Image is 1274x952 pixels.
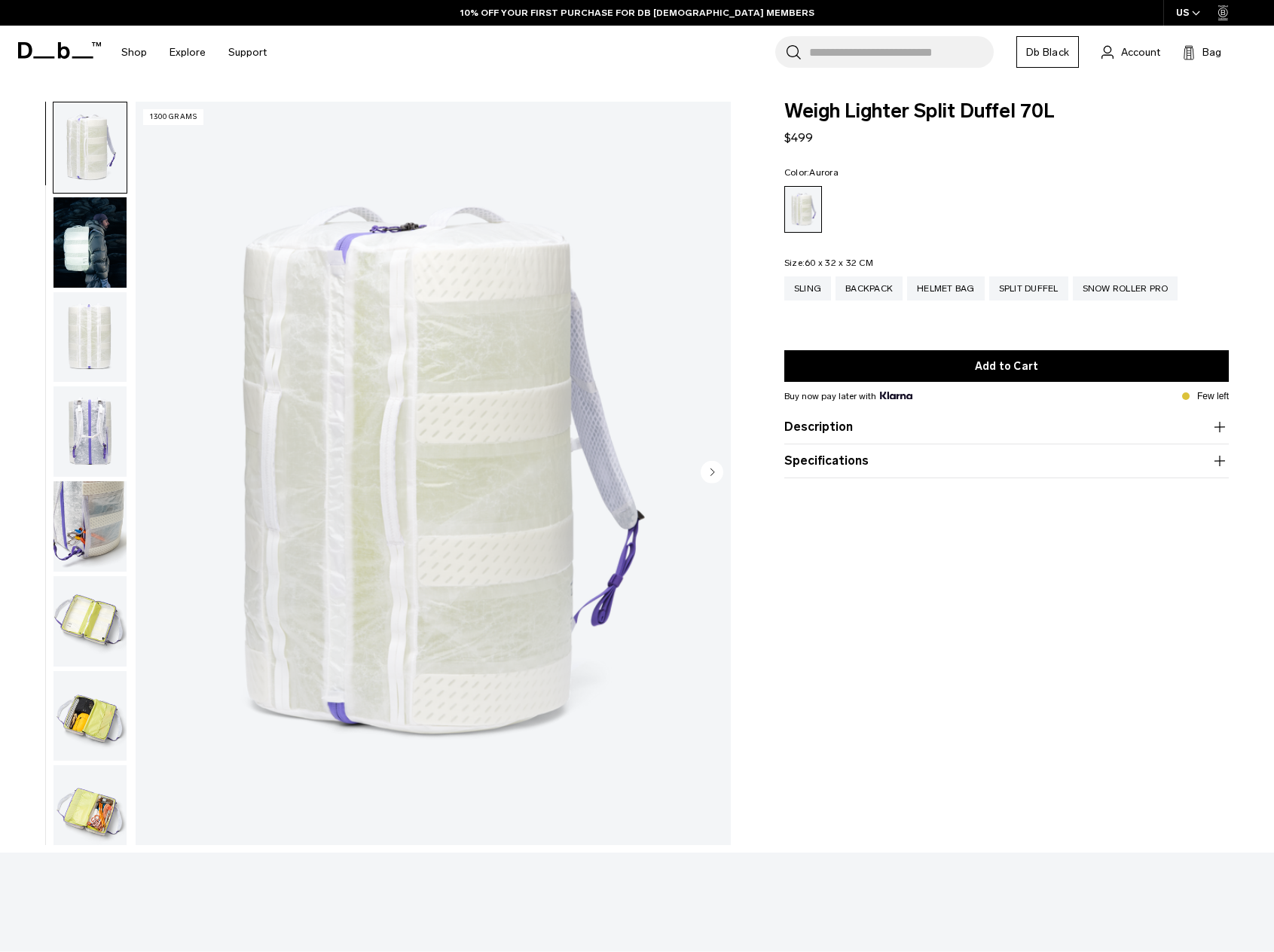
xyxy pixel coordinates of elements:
img: Weigh_Lighter_Duffel_70L_Lifestyle.png [53,197,127,288]
img: Weigh_Lighter_Split_Duffel_70L_4.png [53,481,127,572]
img: {"height" => 20, "alt" => "Klarna"} [880,392,912,399]
a: Aurora [784,186,822,233]
a: Shop [121,26,147,79]
a: Sling [784,276,831,301]
button: Weigh_Lighter_Split_Duffel_70L_6.png [53,670,127,762]
button: Weigh_Lighter_Split_Duffel_70L_5.png [53,575,127,667]
li: 1 / 12 [136,102,731,845]
button: Weigh_Lighter_Split_Duffel_70L_4.png [53,481,127,572]
span: Bag [1202,44,1221,60]
img: Weigh_Lighter_Split_Duffel_70L_7.png [53,765,127,856]
a: Snow Roller Pro [1073,276,1178,301]
button: Add to Cart [784,350,1229,382]
button: Weigh_Lighter_Split_Duffel_70L_3.png [53,386,127,478]
a: Db Black [1016,36,1079,68]
a: Helmet Bag [907,276,985,301]
a: 10% OFF YOUR FIRST PURCHASE FOR DB [DEMOGRAPHIC_DATA] MEMBERS [460,6,814,20]
p: Few left [1197,389,1229,403]
legend: Color: [784,168,839,177]
img: Weigh_Lighter_Split_Duffel_70L_2.png [53,292,127,383]
span: Aurora [809,167,839,178]
img: Weigh_Lighter_Split_Duffel_70L_3.png [53,386,127,477]
button: Weigh_Lighter_Split_Duffel_70L_1.png [53,102,127,194]
button: Weigh_Lighter_Split_Duffel_70L_2.png [53,291,127,383]
img: Weigh_Lighter_Split_Duffel_70L_1.png [53,102,127,193]
button: Weigh_Lighter_Split_Duffel_70L_7.png [53,764,127,856]
span: Weigh Lighter Split Duffel 70L [784,102,1229,121]
nav: Main Navigation [110,26,278,79]
span: $499 [784,130,813,145]
a: Support [228,26,267,79]
span: 60 x 32 x 32 CM [805,258,873,268]
button: Description [784,418,1229,436]
p: 1300 grams [143,109,203,125]
a: Backpack [836,276,903,301]
a: Explore [170,26,206,79]
a: Split Duffel [989,276,1068,301]
span: Buy now pay later with [784,389,912,403]
img: Weigh_Lighter_Split_Duffel_70L_1.png [136,102,731,845]
legend: Size: [784,258,873,267]
span: Account [1121,44,1160,60]
button: Specifications [784,452,1229,470]
button: Next slide [701,460,723,486]
button: Bag [1183,43,1221,61]
img: Weigh_Lighter_Split_Duffel_70L_5.png [53,576,127,667]
a: Account [1101,43,1160,61]
img: Weigh_Lighter_Split_Duffel_70L_6.png [53,671,127,761]
button: Weigh_Lighter_Duffel_70L_Lifestyle.png [53,197,127,288]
